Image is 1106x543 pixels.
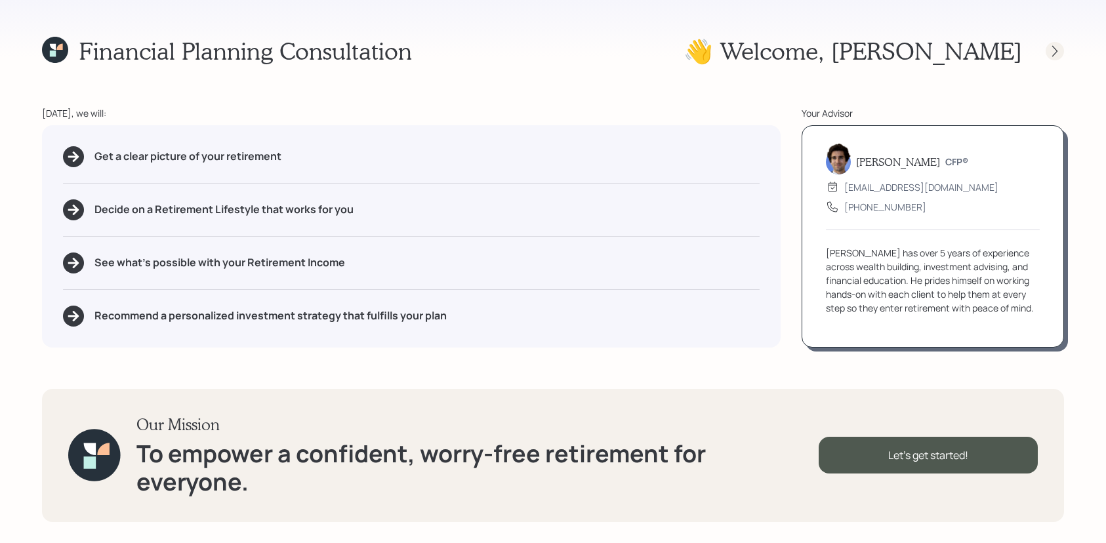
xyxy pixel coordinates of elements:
[136,415,819,434] h3: Our Mission
[826,246,1040,315] div: [PERSON_NAME] has over 5 years of experience across wealth building, investment advising, and fin...
[136,439,819,496] h1: To empower a confident, worry-free retirement for everyone.
[856,155,940,168] h5: [PERSON_NAME]
[79,37,412,65] h1: Financial Planning Consultation
[94,150,281,163] h5: Get a clear picture of your retirement
[802,106,1064,120] div: Your Advisor
[819,437,1038,473] div: Let's get started!
[42,106,781,120] div: [DATE], we will:
[945,157,968,168] h6: CFP®
[844,200,926,214] div: [PHONE_NUMBER]
[844,180,998,194] div: [EMAIL_ADDRESS][DOMAIN_NAME]
[94,310,447,322] h5: Recommend a personalized investment strategy that fulfills your plan
[684,37,1022,65] h1: 👋 Welcome , [PERSON_NAME]
[826,143,851,174] img: harrison-schaefer-headshot-2.png
[94,203,354,216] h5: Decide on a Retirement Lifestyle that works for you
[94,256,345,269] h5: See what's possible with your Retirement Income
